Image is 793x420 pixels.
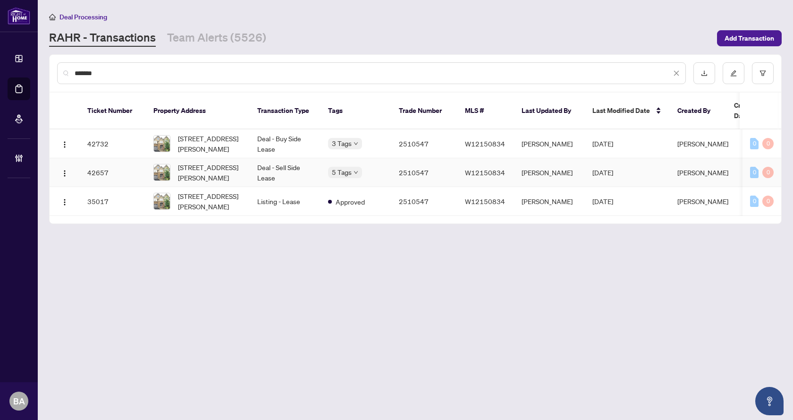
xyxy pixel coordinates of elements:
td: 2510547 [391,158,457,187]
span: close [673,70,680,77]
span: download [701,70,708,77]
th: Created Date [726,93,793,129]
span: [STREET_ADDRESS][PERSON_NAME] [178,191,242,212]
img: Logo [61,141,68,148]
span: [PERSON_NAME] [677,139,728,148]
button: Logo [57,194,72,209]
a: Team Alerts (5526) [167,30,266,47]
th: Ticket Number [80,93,146,129]
a: RAHR - Transactions [49,30,156,47]
span: W12150834 [465,168,505,177]
img: Logo [61,198,68,206]
img: thumbnail-img [154,136,170,152]
th: Transaction Type [250,93,321,129]
span: [PERSON_NAME] [677,197,728,206]
div: 0 [750,138,759,149]
td: 35017 [80,187,146,216]
span: [PERSON_NAME] [677,168,728,177]
button: download [693,62,715,84]
img: Logo [61,170,68,177]
div: 0 [762,167,774,178]
th: MLS # [457,93,514,129]
span: [DATE] [592,168,613,177]
span: [DATE] [592,139,613,148]
td: 2510547 [391,129,457,158]
th: Last Updated By [514,93,585,129]
th: Created By [670,93,726,129]
span: down [354,141,358,146]
div: 0 [750,167,759,178]
td: [PERSON_NAME] [514,158,585,187]
span: edit [730,70,737,77]
th: Property Address [146,93,250,129]
span: [STREET_ADDRESS][PERSON_NAME] [178,162,242,183]
td: 42657 [80,158,146,187]
span: 5 Tags [332,167,352,178]
th: Last Modified Date [585,93,670,129]
td: Deal - Buy Side Lease [250,129,321,158]
span: 3 Tags [332,138,352,149]
span: Approved [336,197,365,207]
button: Open asap [755,387,784,415]
img: thumbnail-img [154,193,170,209]
th: Trade Number [391,93,457,129]
td: 2510547 [391,187,457,216]
td: 42732 [80,129,146,158]
button: Logo [57,136,72,151]
td: [PERSON_NAME] [514,129,585,158]
div: 0 [762,138,774,149]
span: [STREET_ADDRESS][PERSON_NAME] [178,133,242,154]
button: Logo [57,165,72,180]
button: Add Transaction [717,30,782,46]
td: Listing - Lease [250,187,321,216]
span: down [354,170,358,175]
td: [PERSON_NAME] [514,187,585,216]
span: Last Modified Date [592,105,650,116]
span: Add Transaction [725,31,774,46]
span: W12150834 [465,139,505,148]
button: filter [752,62,774,84]
span: Created Date [734,100,774,121]
div: 0 [762,196,774,207]
span: W12150834 [465,197,505,206]
span: home [49,14,56,20]
img: logo [8,7,30,25]
span: BA [13,394,25,408]
span: filter [759,70,766,77]
th: Tags [321,93,391,129]
button: edit [723,62,744,84]
img: thumbnail-img [154,164,170,180]
span: Deal Processing [59,13,107,21]
div: 0 [750,196,759,207]
span: [DATE] [592,197,613,206]
td: Deal - Sell Side Lease [250,158,321,187]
